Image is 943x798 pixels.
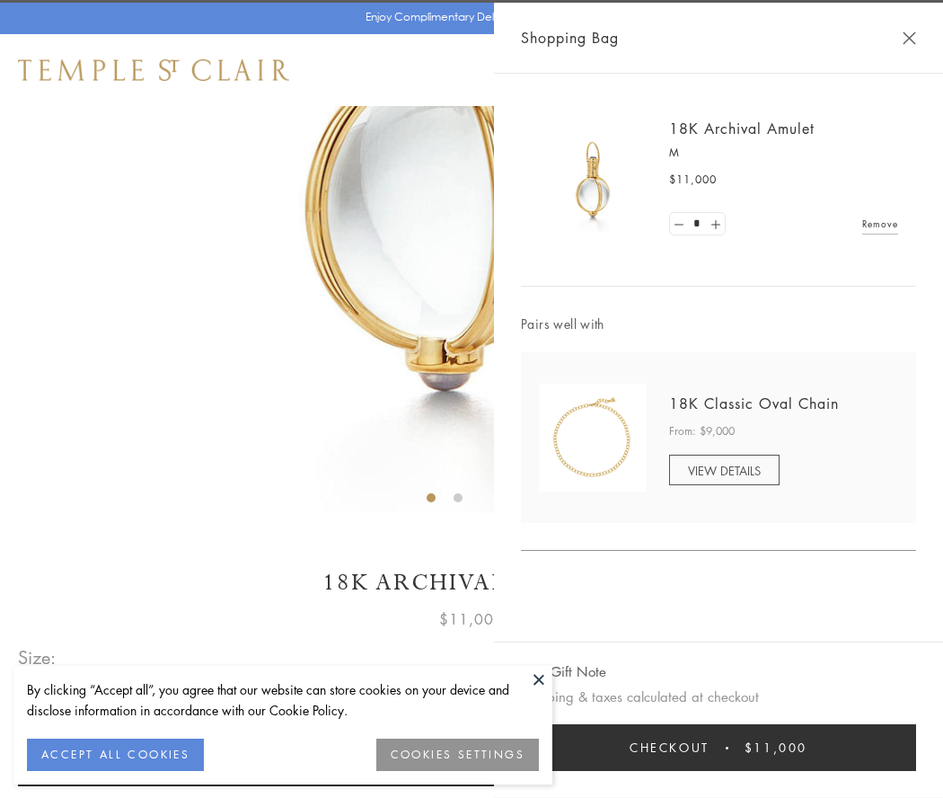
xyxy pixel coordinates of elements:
[669,144,898,162] p: M
[18,567,925,598] h1: 18K Archival Amulet
[669,171,717,189] span: $11,000
[439,607,504,631] span: $11,000
[18,59,289,81] img: Temple St. Clair
[27,679,539,721] div: By clicking “Accept all”, you agree that our website can store cookies on your device and disclos...
[670,213,688,235] a: Set quantity to 0
[745,738,807,758] span: $11,000
[669,119,815,138] a: 18K Archival Amulet
[521,661,606,683] button: Add Gift Note
[903,31,916,45] button: Close Shopping Bag
[521,686,916,708] p: Shipping & taxes calculated at checkout
[539,126,647,234] img: 18K Archival Amulet
[669,394,839,413] a: 18K Classic Oval Chain
[688,462,761,479] span: VIEW DETAILS
[630,738,709,758] span: Checkout
[706,213,724,235] a: Set quantity to 2
[521,724,916,771] button: Checkout $11,000
[366,8,569,26] p: Enjoy Complimentary Delivery & Returns
[539,384,647,492] img: N88865-OV18
[521,26,619,49] span: Shopping Bag
[521,314,916,334] span: Pairs well with
[669,455,780,485] a: VIEW DETAILS
[669,422,735,440] span: From: $9,000
[376,739,539,771] button: COOKIES SETTINGS
[862,214,898,234] a: Remove
[27,739,204,771] button: ACCEPT ALL COOKIES
[18,643,57,672] span: Size:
